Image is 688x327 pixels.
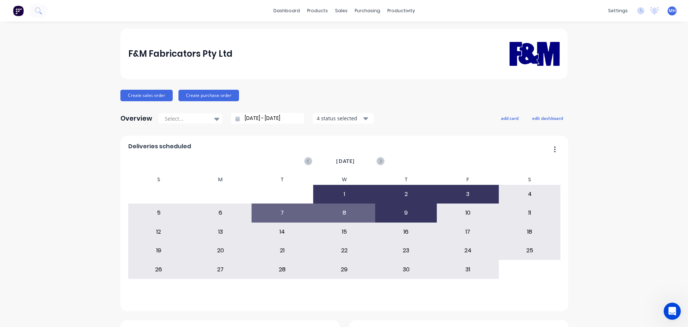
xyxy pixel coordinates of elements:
[252,242,313,260] div: 21
[6,64,138,99] div: Michael says…
[6,7,118,58] div: At the moment, the file needs to be in PNG format in order to successfully attach it to the work ...
[128,47,233,61] div: F&M Fabricators Pty Ltd
[190,223,251,241] div: 13
[178,90,239,101] button: Create purchase order
[26,64,138,93] div: ok no problem. Thank you. I will advise my team to print collaborate files the old fashioned way
[351,5,384,16] div: purchasing
[314,204,375,222] div: 8
[510,31,560,76] img: F&M Fabricators Pty Ltd
[252,223,313,241] div: 14
[317,115,362,122] div: 4 status selected
[35,4,56,9] h1: Maricar
[11,114,112,149] div: Another workaround is to re-upload any files you'd like included (jpeg) in your Work Order while ...
[499,223,560,241] div: 18
[664,303,681,320] iframe: Intercom live chat
[190,260,251,278] div: 27
[252,204,313,222] div: 7
[5,3,18,17] button: go back
[11,103,112,111] div: Thank you, [PERSON_NAME].
[384,5,419,16] div: productivity
[32,68,132,89] div: ok no problem. Thank you. I will advise my team to print collaborate files the old fashioned way
[376,242,437,260] div: 23
[669,8,676,14] span: MH
[6,99,138,266] div: Maricar says…
[35,9,86,16] p: Active in the last 15m
[313,174,375,185] div: W
[6,220,137,232] textarea: Message…
[128,174,190,185] div: S
[128,204,190,222] div: 5
[252,174,314,185] div: T
[376,223,437,241] div: 16
[128,242,190,260] div: 19
[375,174,437,185] div: T
[128,223,190,241] div: 12
[13,5,24,16] img: Factory
[314,242,375,260] div: 22
[23,235,28,241] button: Emoji picker
[314,260,375,278] div: 29
[437,204,498,222] div: 10
[499,174,561,185] div: S
[46,235,51,241] button: Start recording
[437,242,498,260] div: 24
[336,157,355,165] span: [DATE]
[605,5,631,16] div: settings
[376,260,437,278] div: 30
[304,5,331,16] div: products
[190,204,251,222] div: 6
[437,260,498,278] div: 31
[376,204,437,222] div: 9
[11,11,112,53] div: At the moment, the file needs to be in PNG format in order to successfully attach it to the work ...
[527,113,568,123] button: edit dashboard
[126,3,139,16] div: Close
[314,223,375,241] div: 15
[128,142,191,151] span: Deliveries scheduled
[270,5,304,16] a: dashboard
[313,113,374,124] button: 4 status selected
[190,174,252,185] div: M
[120,90,173,101] button: Create sales order
[331,5,351,16] div: sales
[128,260,190,278] div: 26
[437,174,499,185] div: F
[496,113,523,123] button: add card
[6,7,138,64] div: Maricar says…
[120,111,152,126] div: Overview
[6,99,118,250] div: Thank you, [PERSON_NAME].Another workaround is to re-upload any files you'd like included (jpeg) ...
[499,185,560,203] div: 4
[112,3,126,17] button: Home
[252,260,313,278] div: 28
[314,185,375,203] div: 1
[437,223,498,241] div: 17
[11,235,17,241] button: Upload attachment
[499,204,560,222] div: 11
[20,4,32,15] img: Profile image for Maricar
[437,185,498,203] div: 3
[499,242,560,260] div: 25
[123,232,134,244] button: Send a message…
[376,185,437,203] div: 2
[34,235,40,241] button: Gif picker
[190,242,251,260] div: 20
